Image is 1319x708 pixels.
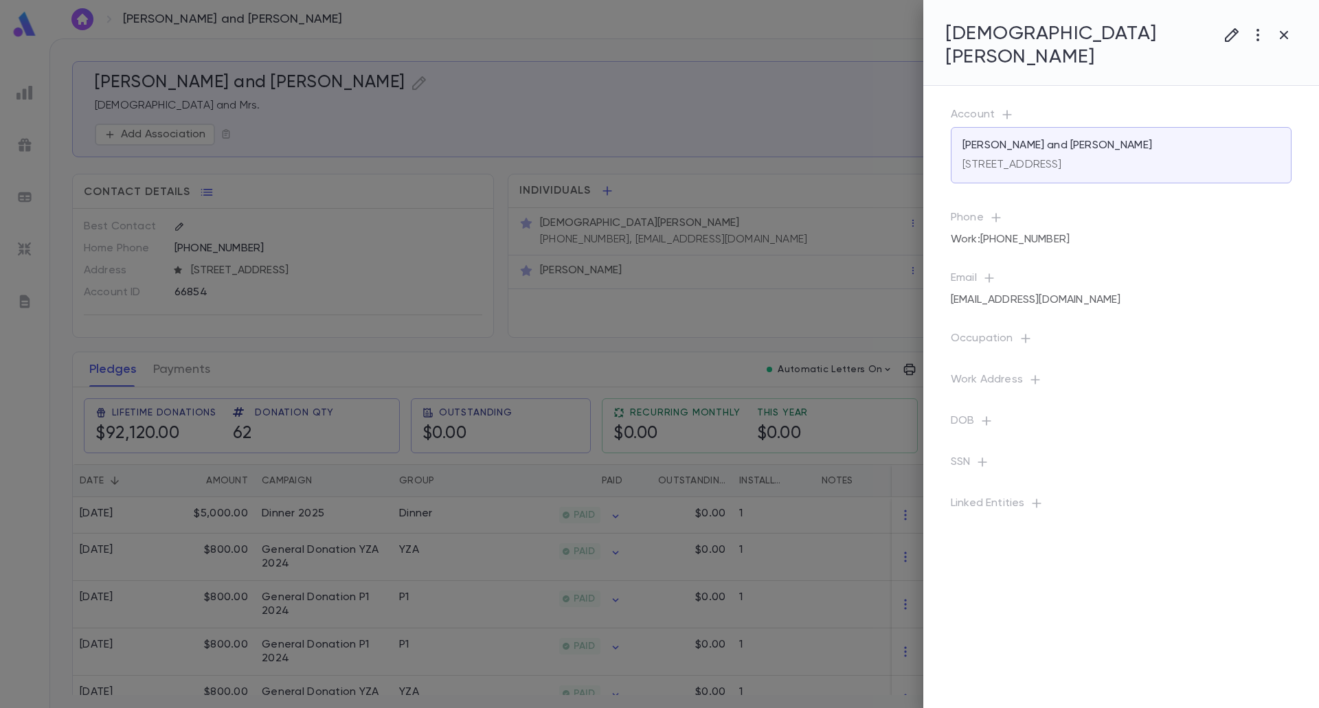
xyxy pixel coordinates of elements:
[945,22,1219,69] h4: [DEMOGRAPHIC_DATA][PERSON_NAME]
[951,108,1292,127] p: Account
[951,288,1120,312] div: [EMAIL_ADDRESS][DOMAIN_NAME]
[951,455,1292,475] p: SSN
[951,211,1292,230] p: Phone
[962,139,1152,152] p: [PERSON_NAME] and [PERSON_NAME]
[951,227,1070,252] div: Work : [PHONE_NUMBER]
[962,158,1062,172] p: [STREET_ADDRESS]
[951,414,1292,433] p: DOB
[951,332,1292,351] p: Occupation
[951,271,1292,290] p: Email
[951,373,1292,392] p: Work Address
[951,496,1292,516] p: Linked Entities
